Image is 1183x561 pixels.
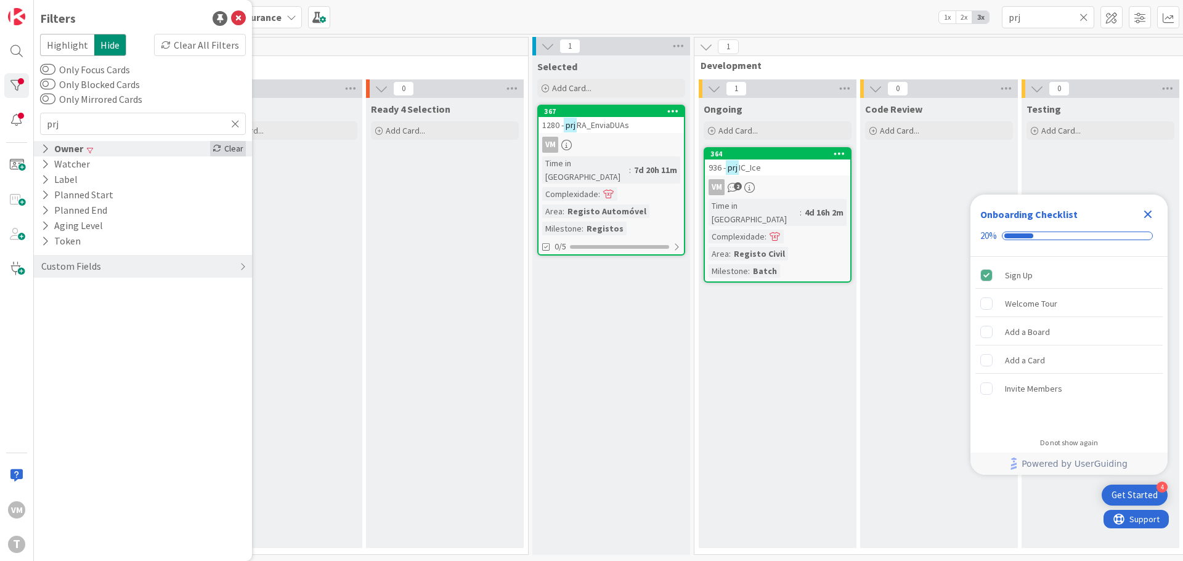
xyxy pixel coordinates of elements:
[631,163,680,177] div: 7d 20h 11m
[542,187,598,201] div: Complexidade
[1040,438,1098,448] div: Do not show again
[802,206,847,219] div: 4d 16h 2m
[970,453,1168,475] div: Footer
[40,156,91,172] div: Watcher
[1005,296,1057,311] div: Welcome Tour
[40,203,108,218] div: Planned End
[598,187,600,201] span: :
[564,204,649,218] div: Registo Automóvel
[1112,489,1158,501] div: Get Started
[1026,103,1061,115] span: Testing
[8,536,25,553] div: T
[765,230,766,243] span: :
[726,81,747,96] span: 1
[8,501,25,519] div: VM
[40,113,246,135] input: Quick Filter...
[956,11,972,23] span: 2x
[800,206,802,219] span: :
[1005,325,1050,339] div: Add a Board
[709,264,748,278] div: Milestone
[1049,81,1070,96] span: 0
[582,222,583,235] span: :
[970,257,1168,430] div: Checklist items
[1041,125,1081,136] span: Add Card...
[970,195,1168,475] div: Checklist Container
[729,247,731,260] span: :
[734,182,742,190] span: 2
[40,63,55,76] button: Only Focus Cards
[975,262,1163,289] div: Sign Up is complete.
[1002,6,1094,28] input: Quick Filter...
[750,264,780,278] div: Batch
[1005,268,1033,283] div: Sign Up
[40,62,130,77] label: Only Focus Cards
[539,106,684,133] div: 3671280 -prjRA_EnviaDUAs
[40,141,84,156] div: Owner
[542,137,558,153] div: VM
[739,162,761,173] span: IC_Ice
[709,179,725,195] div: VM
[1005,381,1062,396] div: Invite Members
[705,148,850,176] div: 364936 -prjIC_Ice
[980,207,1078,222] div: Onboarding Checklist
[709,230,765,243] div: Complexidade
[972,11,989,23] span: 3x
[1138,204,1158,224] div: Close Checklist
[40,259,102,274] div: Custom Fields
[40,92,142,107] label: Only Mirrored Cards
[726,160,739,174] mark: prj
[975,318,1163,345] div: Add a Board is incomplete.
[980,230,1158,241] div: Checklist progress: 20%
[40,218,104,233] div: Aging Level
[880,125,919,136] span: Add Card...
[731,247,788,260] div: Registo Civil
[1005,353,1045,368] div: Add a Card
[537,105,685,256] a: 3671280 -prjRA_EnviaDUAsVMTime in [GEOGRAPHIC_DATA]:7d 20h 11mComplexidade:Area:Registo Automóvel...
[552,83,591,94] span: Add Card...
[542,222,582,235] div: Milestone
[975,347,1163,374] div: Add a Card is incomplete.
[544,107,684,116] div: 367
[1022,456,1128,471] span: Powered by UserGuiding
[40,187,115,203] div: Planned Start
[154,34,246,56] div: Clear All Filters
[393,81,414,96] span: 0
[210,141,246,156] div: Clear
[705,179,850,195] div: VM
[980,230,997,241] div: 20%
[748,264,750,278] span: :
[718,39,739,54] span: 1
[710,150,850,158] div: 364
[718,125,758,136] span: Add Card...
[564,118,577,132] mark: prj
[40,78,55,91] button: Only Blocked Cards
[629,163,631,177] span: :
[539,106,684,117] div: 367
[26,2,56,17] span: Support
[555,240,566,253] span: 0/5
[887,81,908,96] span: 0
[1157,482,1168,493] div: 4
[40,9,76,28] div: Filters
[542,119,564,131] span: 1280 -
[542,204,563,218] div: Area
[577,119,629,131] span: RA_EnviaDUAs
[542,156,629,184] div: Time in [GEOGRAPHIC_DATA]
[975,290,1163,317] div: Welcome Tour is incomplete.
[539,137,684,153] div: VM
[40,77,140,92] label: Only Blocked Cards
[94,34,126,56] span: Hide
[537,60,577,73] span: Selected
[583,222,627,235] div: Registos
[563,204,564,218] span: :
[45,59,513,71] span: Upstream
[40,93,55,105] button: Only Mirrored Cards
[975,375,1163,402] div: Invite Members is incomplete.
[371,103,450,115] span: Ready 4 Selection
[939,11,956,23] span: 1x
[40,34,94,56] span: Highlight
[559,39,580,54] span: 1
[977,453,1161,475] a: Powered by UserGuiding
[709,162,726,173] span: 936 -
[865,103,922,115] span: Code Review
